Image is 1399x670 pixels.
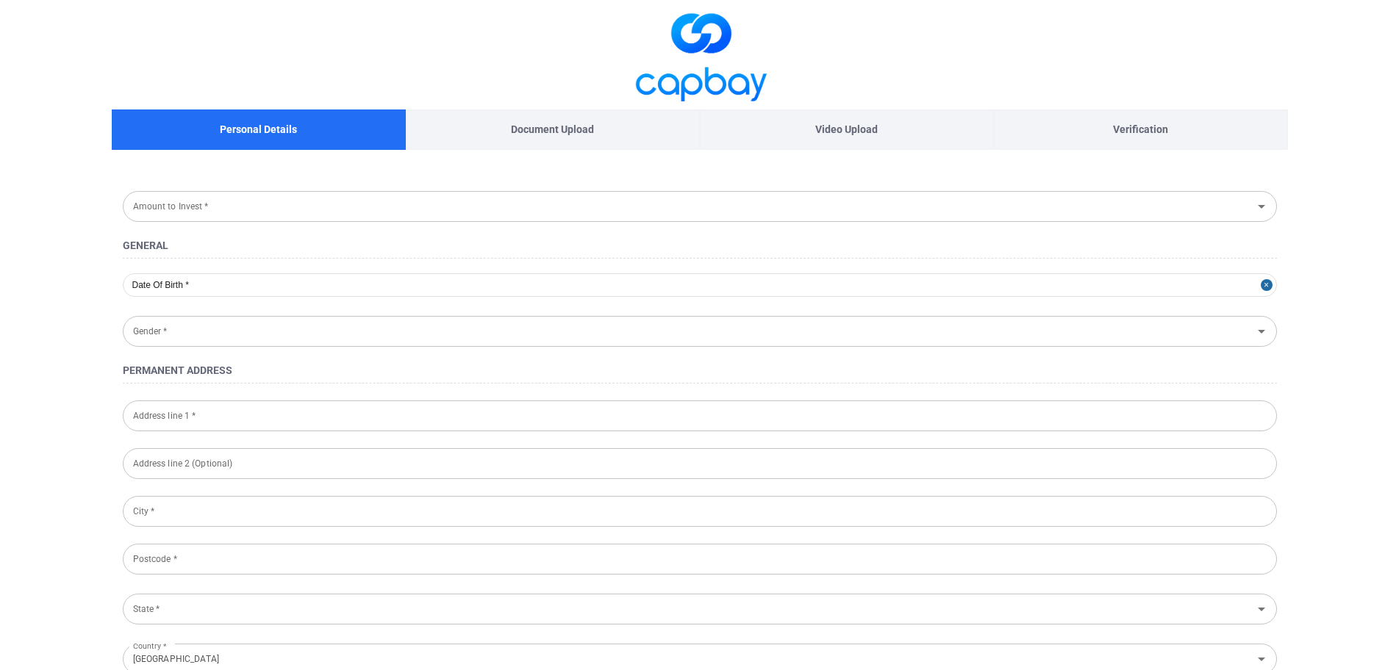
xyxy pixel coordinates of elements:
p: Verification [1113,121,1168,137]
h4: Permanent Address [123,361,1277,379]
button: Close [1261,273,1277,297]
button: Open [1251,321,1272,342]
button: Open [1251,196,1272,217]
h4: General [123,237,1277,254]
p: Video Upload [815,121,878,137]
input: Date Of Birth * [123,273,1277,297]
p: Document Upload [511,121,594,137]
button: Open [1251,599,1272,619]
label: Country * [133,636,166,655]
p: Personal Details [220,121,297,137]
button: Open [1251,649,1272,669]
